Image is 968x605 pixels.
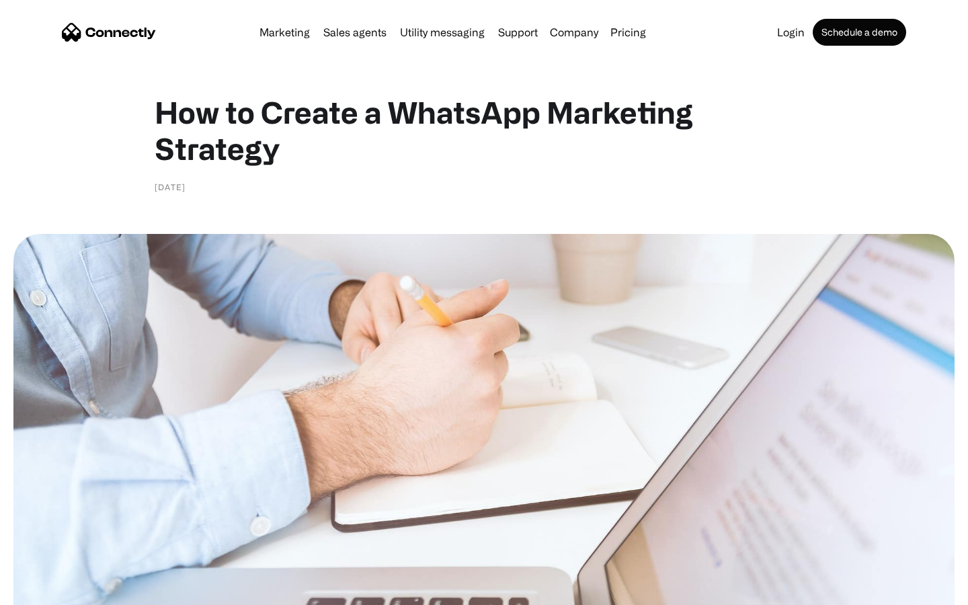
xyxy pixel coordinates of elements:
a: Support [493,27,543,38]
a: Sales agents [318,27,392,38]
div: [DATE] [155,180,186,194]
aside: Language selected: English [13,581,81,600]
ul: Language list [27,581,81,600]
a: Pricing [605,27,651,38]
a: Utility messaging [395,27,490,38]
a: Marketing [254,27,315,38]
a: Login [772,27,810,38]
h1: How to Create a WhatsApp Marketing Strategy [155,94,813,167]
div: Company [550,23,598,42]
a: Schedule a demo [813,19,906,46]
